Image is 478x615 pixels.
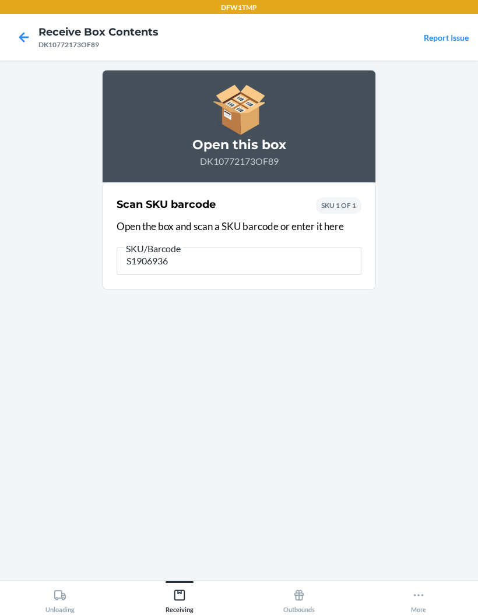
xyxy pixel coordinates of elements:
p: DK10772173OF89 [117,154,361,168]
div: Receiving [166,584,194,613]
button: Outbounds [239,581,358,613]
h2: Scan SKU barcode [117,197,216,212]
p: SKU 1 OF 1 [321,200,356,211]
div: More [411,584,426,613]
a: Report Issue [424,33,469,43]
h4: Receive Box Contents [38,24,159,40]
span: SKU/Barcode [124,243,182,255]
p: DFW1TMP [221,2,257,13]
p: Open the box and scan a SKU barcode or enter it here [117,219,361,234]
input: SKU/Barcode [117,247,361,275]
div: Outbounds [283,584,315,613]
h3: Open this box [117,136,361,154]
button: Receiving [119,581,239,613]
div: DK10772173OF89 [38,40,159,50]
div: Unloading [45,584,75,613]
button: More [358,581,478,613]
